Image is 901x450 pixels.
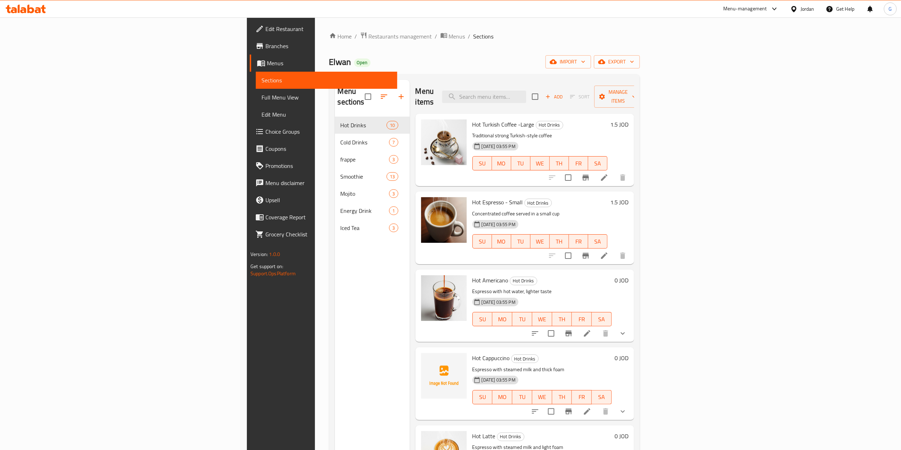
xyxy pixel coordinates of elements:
a: Sections [256,72,397,89]
div: items [387,172,398,181]
span: MO [495,392,509,402]
button: WE [530,234,550,249]
span: Menu disclaimer [265,179,392,187]
span: Sort sections [376,88,393,105]
button: MO [492,234,511,249]
h6: 1.5 JOD [610,197,628,207]
a: Branches [250,37,397,55]
span: Coverage Report [265,213,392,221]
button: Add section [393,88,410,105]
a: Support.OpsPlatform [250,269,296,278]
span: Hot Espresso - Small [472,197,523,208]
div: Hot Drinks [524,199,552,207]
span: Hot Drinks [525,199,552,207]
button: WE [530,156,550,170]
div: Hot Drinks [341,121,387,129]
a: Coupons [250,140,397,157]
span: WE [535,314,549,324]
div: Energy Drink1 [335,202,410,219]
span: MO [495,314,509,324]
span: Select to update [544,326,559,341]
span: Version: [250,250,268,259]
span: Hot Turkish Coffee -Large [472,119,534,130]
span: Hot Latte [472,431,496,441]
img: Hot Espresso - Small [421,197,467,243]
span: Menus [449,32,465,41]
span: SA [595,392,609,402]
div: items [389,206,398,215]
span: 3 [389,190,398,197]
p: Espresso with hot water, lighter taste [472,287,612,296]
span: Select section [528,89,543,104]
p: Concentrated coffee served in a small cup [472,209,607,218]
button: Branch-specific-item [577,247,594,264]
span: Hot Drinks [497,433,524,441]
a: Promotions [250,157,397,174]
span: Branches [265,42,392,50]
span: Promotions [265,162,392,170]
span: SU [476,158,489,169]
button: SA [592,390,612,404]
span: export [600,57,634,66]
span: Get support on: [250,262,283,271]
a: Edit menu item [583,407,591,416]
button: TU [511,156,530,170]
span: Smoothie [341,172,387,181]
div: items [389,224,398,232]
button: delete [614,247,631,264]
div: items [389,138,398,147]
span: Choice Groups [265,127,392,136]
span: MO [495,158,508,169]
span: Edit Restaurant [265,25,392,33]
a: Menus [250,55,397,72]
span: 13 [387,173,398,180]
img: Hot Cappuccino [421,353,467,399]
h6: 0 JOD [615,431,628,441]
button: TU [512,390,532,404]
div: Energy Drink [341,206,389,215]
a: Edit menu item [600,251,609,260]
p: Traditional strong Turkish-style coffee [472,131,607,140]
span: Full Menu View [262,93,392,102]
span: Menus [267,59,392,67]
span: Hot Americano [472,275,508,286]
button: TH [550,156,569,170]
img: Hot Turkish Coffee -Large [421,119,467,165]
span: Hot Cappuccino [472,353,510,363]
span: Manage items [600,88,636,106]
span: 1.0.0 [269,250,280,259]
span: 7 [389,139,398,146]
span: Select to update [561,170,576,185]
span: Upsell [265,196,392,204]
button: export [594,55,640,68]
button: TH [552,390,572,404]
a: Coverage Report [250,209,397,226]
a: Edit Menu [256,106,397,123]
span: Sections [262,76,392,85]
span: 1 [389,208,398,214]
span: TU [514,236,528,247]
span: FR [575,314,589,324]
h6: 1.5 JOD [610,119,628,129]
a: Edit menu item [600,173,609,182]
button: show more [614,403,631,420]
h2: Menu items [415,86,434,107]
span: [DATE] 03:55 PM [479,377,518,383]
h6: 0 JOD [615,275,628,285]
span: TH [553,236,566,247]
span: [DATE] 03:55 PM [479,143,518,150]
button: WE [532,390,552,404]
button: sort-choices [527,325,544,342]
div: Cold Drinks [341,138,389,147]
span: SA [591,158,605,169]
button: MO [492,156,511,170]
span: TU [515,392,529,402]
span: FR [572,158,585,169]
button: show more [614,325,631,342]
div: Hot Drinks [536,121,563,129]
span: [DATE] 03:55 PM [479,299,518,306]
span: Add [544,93,564,101]
div: Hot Drinks [511,354,539,363]
button: delete [597,403,614,420]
